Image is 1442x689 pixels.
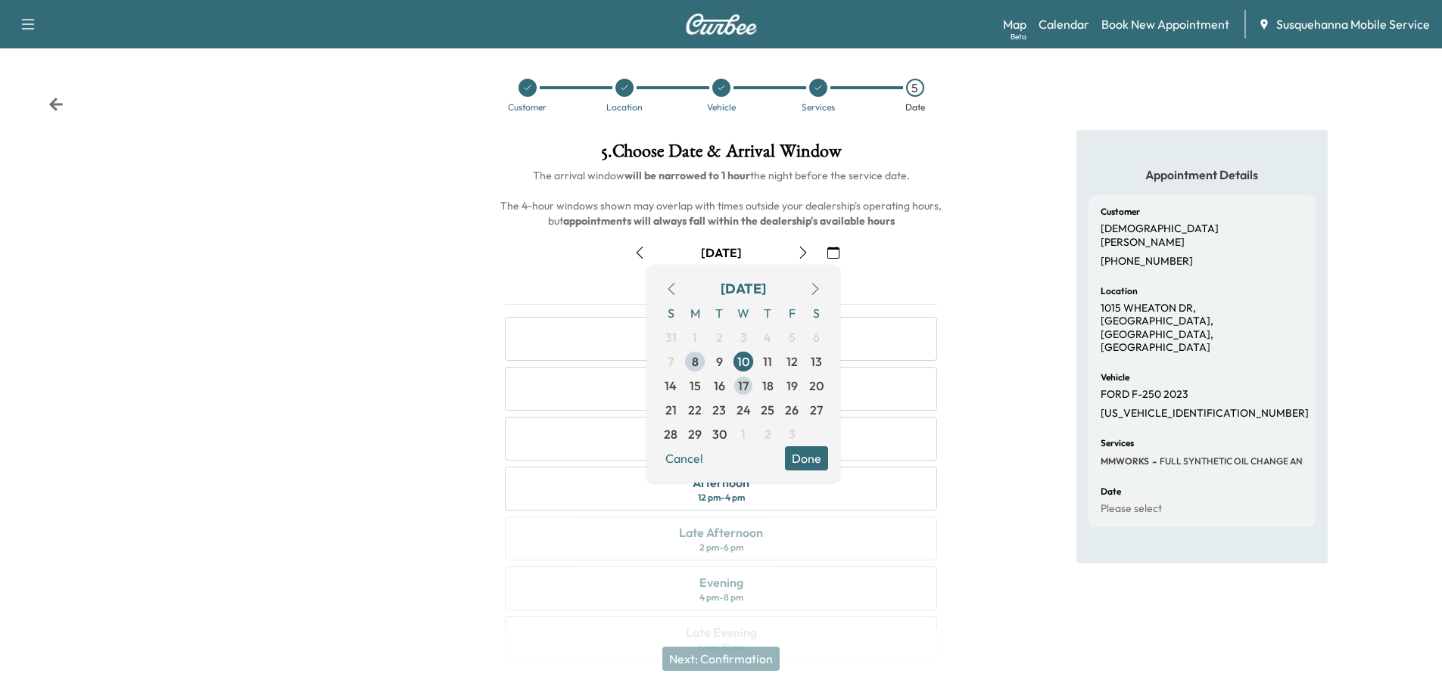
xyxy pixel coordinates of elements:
h6: Vehicle [1101,373,1129,382]
span: 14 [665,377,677,395]
span: 20 [809,377,824,395]
img: Curbee Logo [685,14,758,35]
span: 5 [789,328,796,346]
b: appointments will always fall within the dealership's available hours [563,214,895,228]
span: Susquehanna Mobile Service [1276,15,1430,33]
h1: 5 . Choose Date & Arrival Window [493,142,949,168]
p: [US_VEHICLE_IDENTIFICATION_NUMBER] [1101,407,1309,421]
span: 26 [785,401,799,419]
span: 28 [664,425,677,443]
span: 15 [690,377,701,395]
span: T [755,301,780,325]
div: Customer [508,103,547,112]
div: Beta [1011,31,1026,42]
span: 16 [714,377,725,395]
button: Cancel [659,446,710,470]
a: Book New Appointment [1101,15,1229,33]
span: 7 [668,352,674,371]
span: 24 [737,401,751,419]
span: 29 [688,425,702,443]
span: T [707,301,731,325]
b: will be narrowed to 1 hour [624,169,750,182]
span: 27 [810,401,823,419]
span: 23 [712,401,726,419]
p: [PHONE_NUMBER] [1101,255,1193,268]
span: 30 [712,425,727,443]
span: S [804,301,828,325]
span: 19 [786,377,798,395]
span: 6 [813,328,820,346]
span: W [731,301,755,325]
div: Date [905,103,925,112]
a: MapBeta [1003,15,1026,33]
span: 1 [741,425,746,443]
span: 21 [665,401,677,419]
span: M [683,301,707,325]
span: 18 [762,377,774,395]
p: FORD F-250 2023 [1101,388,1188,402]
div: Services [802,103,835,112]
span: 9 [716,352,723,371]
div: 12 pm - 4 pm [698,492,745,504]
span: MMWORKS [1101,455,1149,467]
div: [DATE] [701,244,742,261]
h6: Date [1101,487,1121,496]
span: S [659,301,683,325]
span: 2 [765,425,771,443]
span: The arrival window the night before the service date. The 4-hour windows shown may overlap with t... [500,169,944,228]
p: Please select [1101,502,1162,516]
span: F [780,301,804,325]
span: 2 [716,328,723,346]
p: [DEMOGRAPHIC_DATA] [PERSON_NAME] [1101,222,1303,249]
span: 25 [761,401,774,419]
p: 1015 WHEATON DR, [GEOGRAPHIC_DATA], [GEOGRAPHIC_DATA], [GEOGRAPHIC_DATA] [1101,302,1303,355]
button: Done [785,446,828,470]
span: 13 [811,352,822,371]
div: [DATE] [721,278,766,299]
h6: Customer [1101,207,1140,216]
h5: Appointment Details [1089,166,1316,183]
span: 12 [786,352,798,371]
span: 22 [688,401,702,419]
span: 3 [789,425,796,443]
span: - [1149,454,1157,469]
span: 3 [740,328,747,346]
a: Calendar [1039,15,1089,33]
div: Back [48,97,64,112]
span: 17 [738,377,749,395]
span: 11 [763,352,772,371]
span: 31 [665,328,677,346]
div: Location [606,103,643,112]
div: 5 [906,79,924,97]
span: 10 [737,352,749,371]
span: 4 [764,328,771,346]
h6: Services [1101,439,1134,448]
span: 8 [692,352,699,371]
div: Vehicle [707,103,736,112]
h6: Location [1101,287,1138,296]
span: 1 [693,328,697,346]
